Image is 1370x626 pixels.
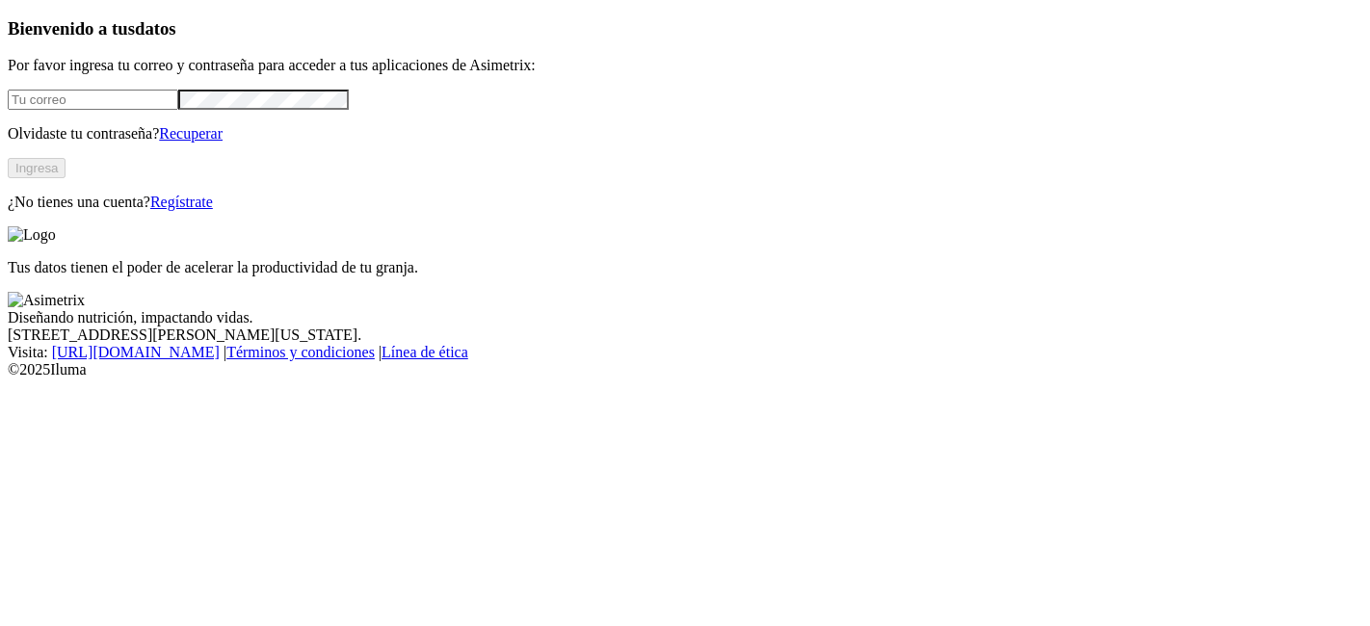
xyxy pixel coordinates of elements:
[8,125,1362,143] p: Olvidaste tu contraseña?
[8,344,1362,361] div: Visita : | |
[8,18,1362,39] h3: Bienvenido a tus
[8,194,1362,211] p: ¿No tienes una cuenta?
[226,344,375,360] a: Términos y condiciones
[8,259,1362,276] p: Tus datos tienen el poder de acelerar la productividad de tu granja.
[8,309,1362,326] div: Diseñando nutrición, impactando vidas.
[382,344,468,360] a: Línea de ética
[8,326,1362,344] div: [STREET_ADDRESS][PERSON_NAME][US_STATE].
[8,90,178,110] input: Tu correo
[8,57,1362,74] p: Por favor ingresa tu correo y contraseña para acceder a tus aplicaciones de Asimetrix:
[8,226,56,244] img: Logo
[150,194,213,210] a: Regístrate
[135,18,176,39] span: datos
[8,292,85,309] img: Asimetrix
[8,158,66,178] button: Ingresa
[159,125,223,142] a: Recuperar
[52,344,220,360] a: [URL][DOMAIN_NAME]
[8,361,1362,378] div: © 2025 Iluma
